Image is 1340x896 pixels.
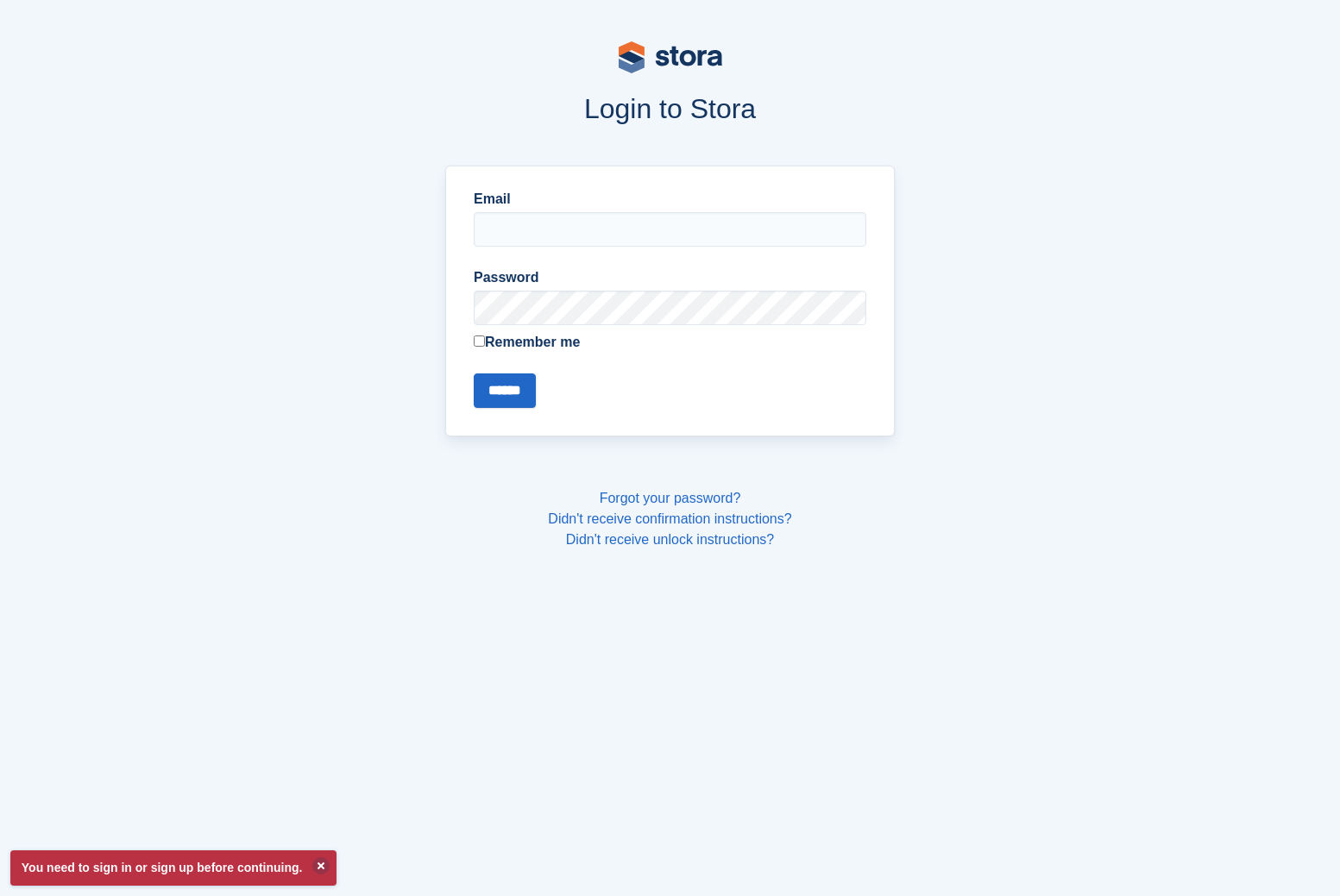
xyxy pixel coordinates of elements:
label: Email [474,189,866,210]
a: Forgot your password? [600,491,741,505]
a: Didn't receive confirmation instructions? [548,511,791,526]
input: Remember me [474,335,485,347]
p: You need to sign in or sign up before continuing. [10,850,337,886]
h1: Login to Stora [116,93,1224,124]
a: Didn't receive unlock instructions? [566,532,774,547]
label: Password [474,267,866,288]
img: stora-logo-53a41332b3708ae10de48c4981b4e9114cc0af31d8433b30ea865607fb682f29.svg [619,41,722,73]
label: Remember me [474,332,866,353]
